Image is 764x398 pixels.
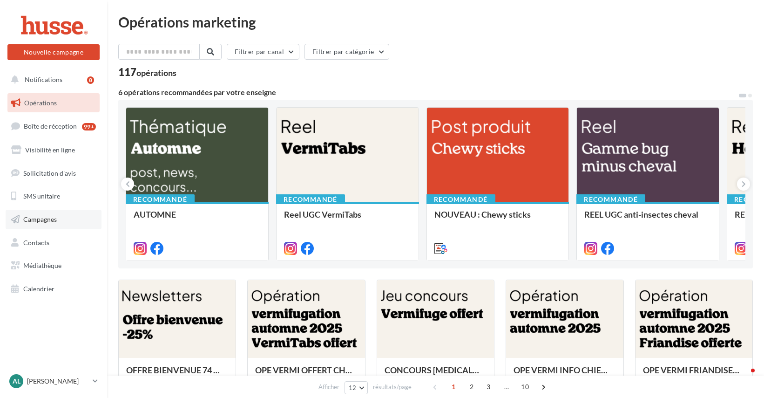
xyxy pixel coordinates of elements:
[118,89,738,96] div: 6 opérations recommandées par votre enseigne
[6,233,101,253] a: Contacts
[13,377,20,386] span: Al
[732,366,755,389] iframe: Intercom live chat
[24,99,57,107] span: Opérations
[23,169,76,177] span: Sollicitation d'avis
[584,210,711,228] div: REEL UGC anti-insectes cheval
[25,146,75,154] span: Visibilité en ligne
[318,383,339,391] span: Afficher
[87,76,94,84] div: 8
[464,379,479,394] span: 2
[434,210,561,228] div: NOUVEAU : Chewy sticks
[134,210,261,228] div: AUTOMNE
[499,379,514,394] span: ...
[426,194,495,205] div: Recommandé
[6,164,101,183] a: Sollicitation d'avis
[136,69,176,77] div: opérations
[23,261,61,269] span: Médiathèque
[118,15,753,29] div: Opérations marketing
[6,116,101,136] a: Boîte de réception99+
[25,75,62,83] span: Notifications
[7,372,100,390] a: Al [PERSON_NAME]
[23,215,57,223] span: Campagnes
[27,377,89,386] p: [PERSON_NAME]
[255,365,357,384] div: OPE VERMI OFFERT CHIEN CHAT AUTOMNE
[6,70,98,89] button: Notifications 8
[7,44,100,60] button: Nouvelle campagne
[6,210,101,229] a: Campagnes
[643,365,745,384] div: OPE VERMI FRIANDISE OFFERTE CHIEN CHAT AUTOMNE
[23,239,49,247] span: Contacts
[385,365,487,384] div: CONCOURS [MEDICAL_DATA] OFFERT AUTOMNE 2025
[6,256,101,275] a: Médiathèque
[576,194,645,205] div: Recommandé
[6,279,101,299] a: Calendrier
[6,93,101,113] a: Opérations
[349,384,357,391] span: 12
[345,381,368,394] button: 12
[118,67,176,77] div: 117
[481,379,496,394] span: 3
[284,210,411,228] div: Reel UGC VermiTabs
[373,383,412,391] span: résultats/page
[6,186,101,206] a: SMS unitaire
[514,365,615,384] div: OPE VERMI INFO CHIEN CHAT AUTOMNE
[304,44,389,60] button: Filtrer par catégorie
[126,365,228,384] div: OFFRE BIENVENUE 74 AURELIE
[23,285,54,293] span: Calendrier
[24,122,77,130] span: Boîte de réception
[23,192,60,200] span: SMS unitaire
[126,194,195,205] div: Recommandé
[517,379,533,394] span: 10
[276,194,345,205] div: Recommandé
[446,379,461,394] span: 1
[82,123,96,130] div: 99+
[6,140,101,160] a: Visibilité en ligne
[227,44,299,60] button: Filtrer par canal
